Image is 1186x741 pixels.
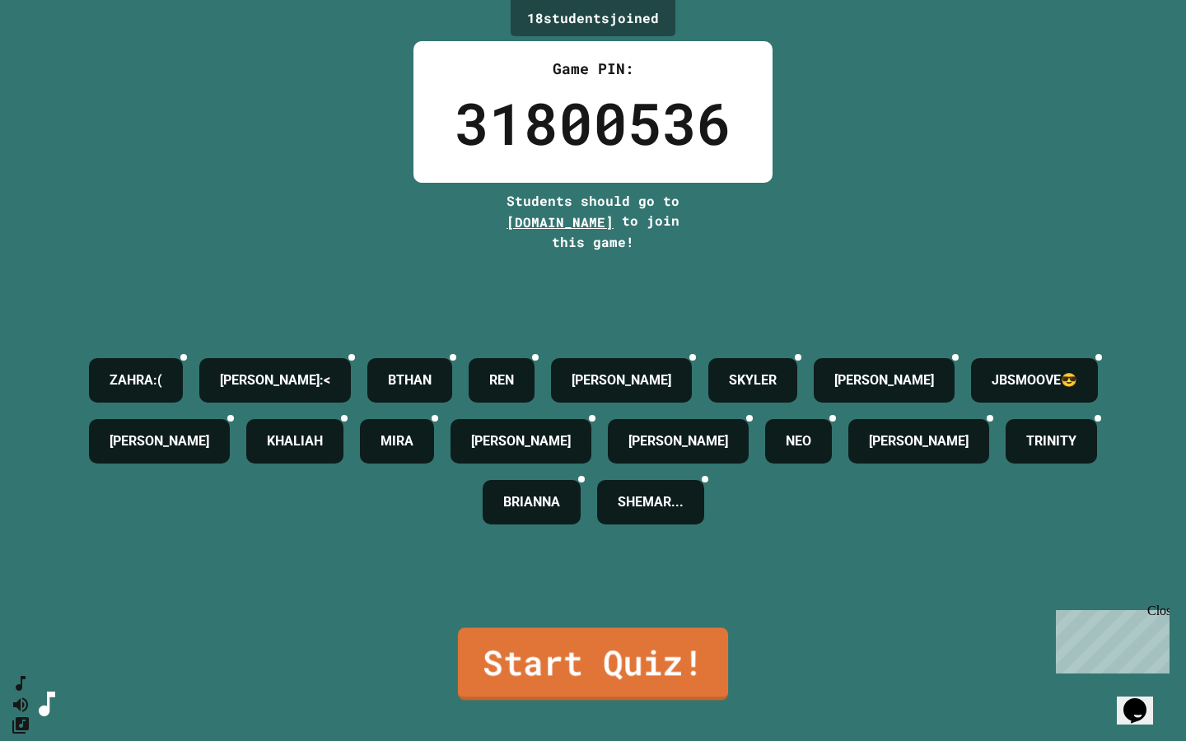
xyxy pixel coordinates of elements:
h4: KHALIAH [267,431,323,451]
h4: JBSMOOVE😎 [992,370,1077,390]
h4: [PERSON_NAME]:< [220,370,330,390]
h4: NEO [786,431,811,451]
div: Students should go to to join this game! [490,191,696,252]
h4: [PERSON_NAME] [572,370,671,390]
h4: REN [489,370,514,390]
span: [DOMAIN_NAME] [507,213,614,231]
h4: MIRA [381,431,413,451]
h4: [PERSON_NAME] [110,431,209,451]
h4: SKYLER [729,370,777,390]
button: SpeedDial basic example [11,673,30,694]
div: Chat with us now!Close [7,7,114,105]
h4: ZAHRA:( [110,370,162,390]
a: Start Quiz! [458,627,728,700]
h4: [PERSON_NAME] [628,431,728,451]
button: Mute music [11,694,30,715]
h4: [PERSON_NAME] [834,370,934,390]
h4: BRIANNA [503,492,560,512]
h4: [PERSON_NAME] [471,431,571,451]
button: Change Music [11,715,30,735]
div: Game PIN: [455,58,731,80]
h4: [PERSON_NAME] [869,431,969,451]
h4: TRINITY [1026,431,1076,451]
iframe: chat widget [1117,675,1170,725]
div: 31800536 [455,80,731,166]
h4: BTHAN [388,370,432,390]
iframe: chat widget [1049,604,1170,673]
h4: SHEMAR... [618,492,684,512]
